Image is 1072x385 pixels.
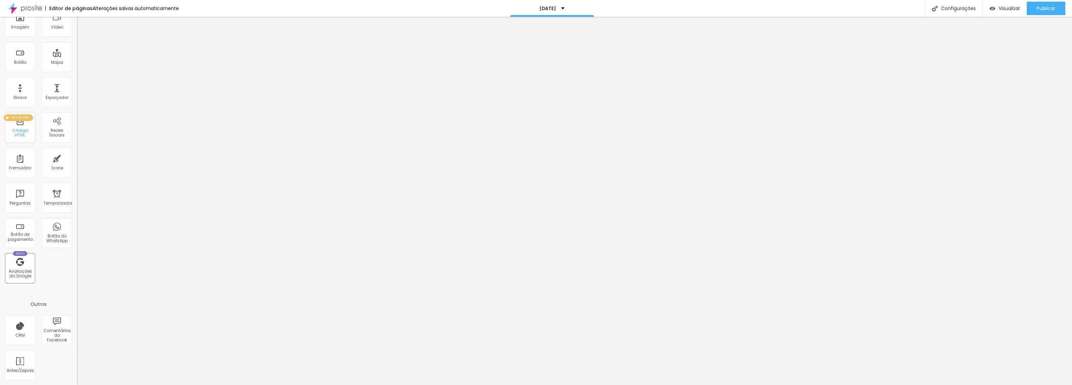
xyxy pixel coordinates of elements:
font: Perguntas [10,200,30,206]
font: Ícone [51,165,63,171]
font: Novo [16,252,25,256]
iframe: Editor [77,17,1072,385]
font: CRM [15,332,25,338]
font: Divisor [13,95,27,100]
font: Publicar [1037,5,1055,12]
font: Temporizador [44,200,72,206]
font: Imagem [11,24,29,30]
font: [DATE] [539,5,556,12]
font: Comentários do Facebook [44,328,71,343]
img: view-1.svg [990,6,995,11]
font: Espaçador [46,95,68,100]
font: Formulário [9,165,31,171]
font: PREMIUM [11,116,29,119]
font: Redes Sociais [49,127,65,138]
font: Mapa [51,59,63,65]
font: Código HTML [12,127,28,138]
font: Configurações [941,5,976,12]
font: Alterações salvas automaticamente [92,5,179,12]
font: Outros [30,301,47,308]
font: Antes/Depois [7,368,34,373]
button: Visualizar [983,2,1027,15]
font: Vídeo [51,24,63,30]
font: Botão de pagamento [8,231,33,242]
button: Publicar [1027,2,1065,15]
font: Botão [14,59,26,65]
img: Ícone [932,6,938,11]
font: Editor de páginas [49,5,92,12]
font: Avaliações do Google [9,268,32,279]
font: Visualizar [999,5,1020,12]
font: Botão do WhatsApp [46,233,68,243]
